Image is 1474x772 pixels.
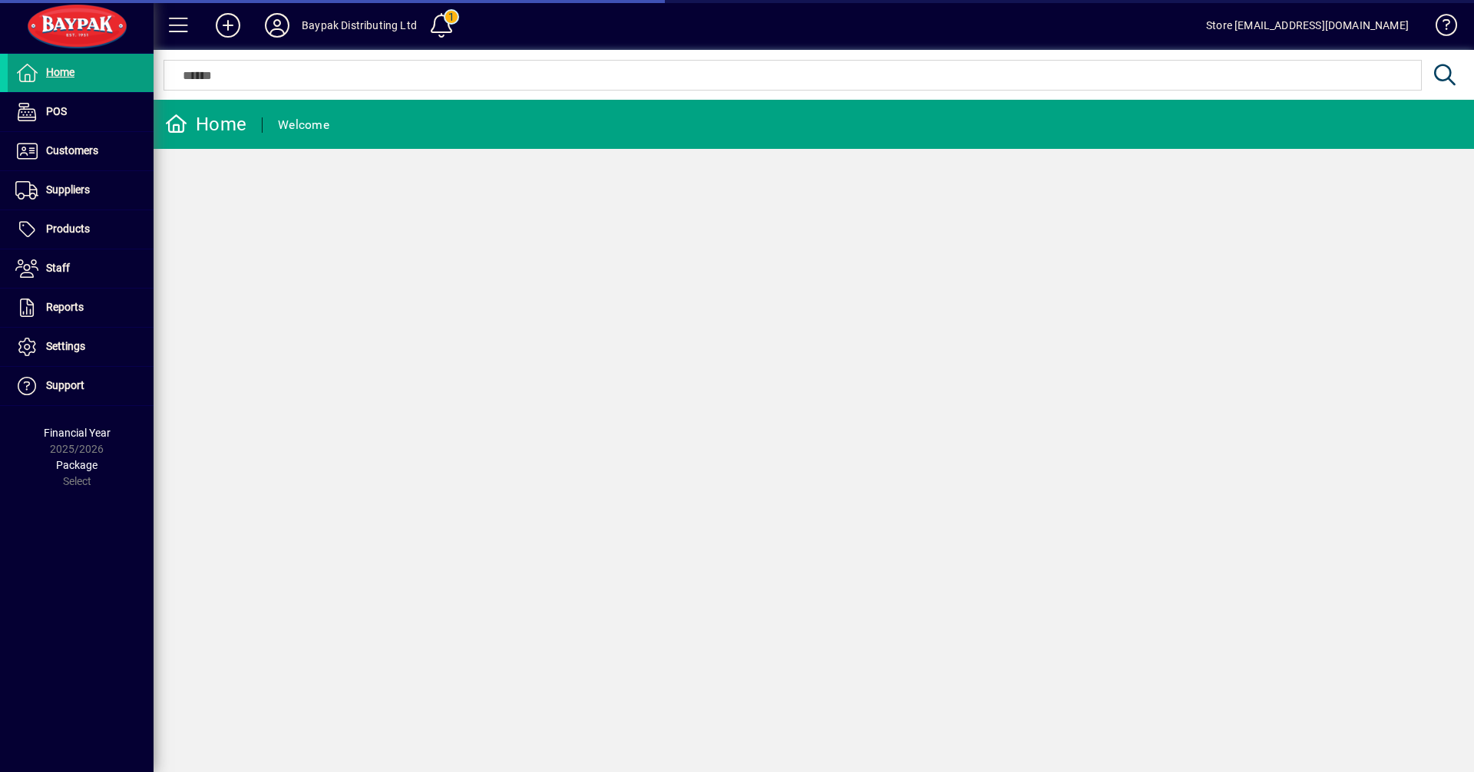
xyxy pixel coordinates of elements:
[46,340,85,352] span: Settings
[46,262,70,274] span: Staff
[46,66,74,78] span: Home
[8,289,154,327] a: Reports
[8,171,154,209] a: Suppliers
[8,93,154,131] a: POS
[46,223,90,235] span: Products
[8,367,154,405] a: Support
[1424,3,1455,53] a: Knowledge Base
[8,210,154,249] a: Products
[46,379,84,391] span: Support
[278,113,329,137] div: Welcome
[302,13,417,38] div: Baypak Distributing Ltd
[56,459,97,471] span: Package
[46,183,90,196] span: Suppliers
[8,249,154,288] a: Staff
[165,112,246,137] div: Home
[8,132,154,170] a: Customers
[253,12,302,39] button: Profile
[46,144,98,157] span: Customers
[46,301,84,313] span: Reports
[203,12,253,39] button: Add
[46,105,67,117] span: POS
[8,328,154,366] a: Settings
[44,427,111,439] span: Financial Year
[1206,13,1409,38] div: Store [EMAIL_ADDRESS][DOMAIN_NAME]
